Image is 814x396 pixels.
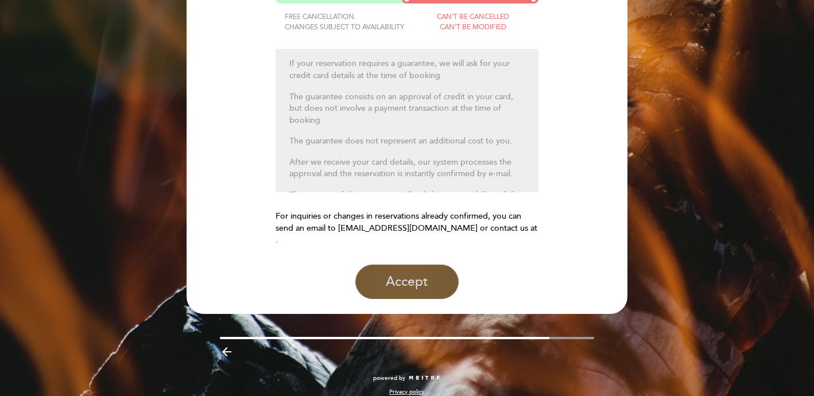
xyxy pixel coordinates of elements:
[355,265,459,299] button: Accept
[389,388,424,396] a: Privacy policy
[276,12,407,32] div: FREE CANCELLATION. CHANGES SUBJECT TO AVAILABILITY
[220,345,234,359] i: arrow_backward
[408,375,441,381] img: MEITRE
[276,211,539,246] p: For inquiries or changes in reservations already confirmed, you can send an email to [EMAIL_ADDRE...
[289,157,525,180] p: After we receive your card details, our system processes the approval and the reservation is inst...
[373,374,441,382] a: powered by
[289,189,525,213] p: The amount of the guarantee will only be executed if you fail to honor your reservation.
[289,135,525,147] p: The guarantee does not represent an additional cost to you.
[289,91,525,127] p: The guarantee consists on an approval of credit in your card, but does not involve a payment tran...
[289,58,525,81] p: If your reservation requires a guarantee, we will ask for your credit card details at the time of...
[373,374,405,382] span: powered by
[407,12,538,32] div: CAN’T BE CANCELLED CAN’T BE MODIFIED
